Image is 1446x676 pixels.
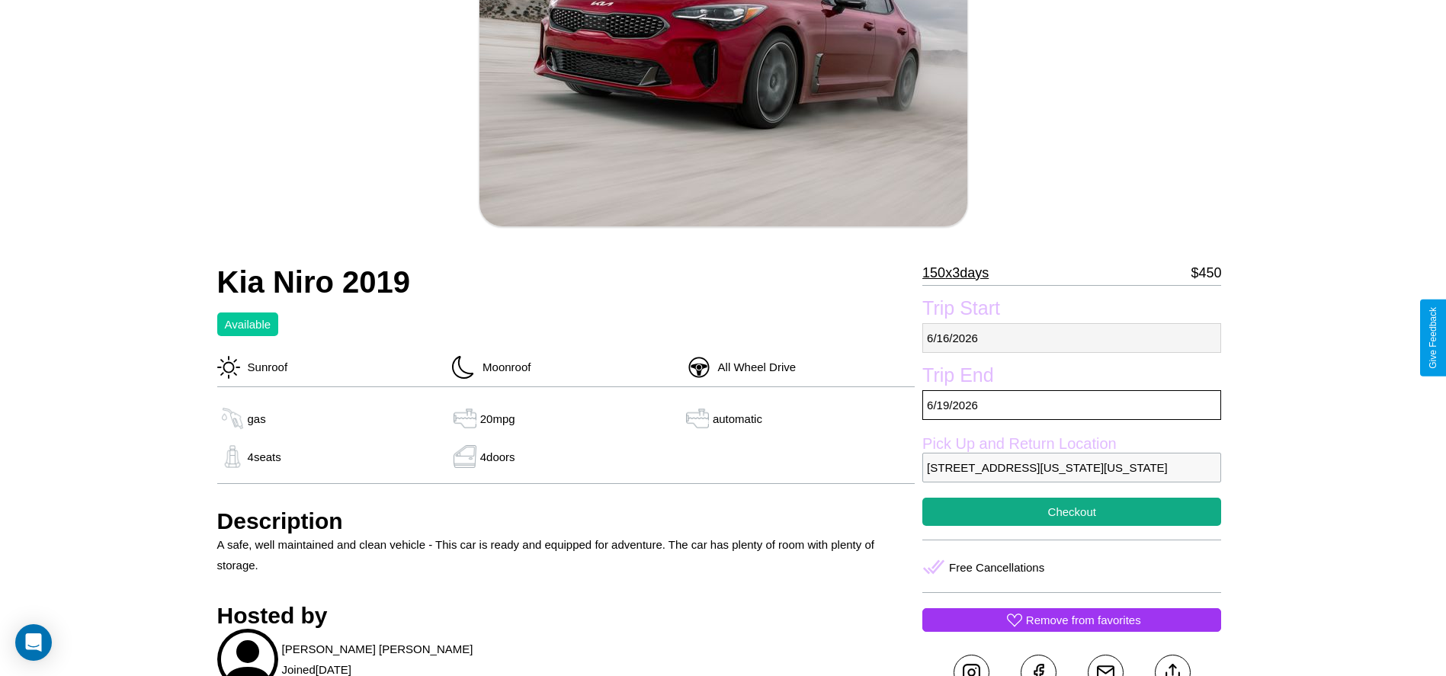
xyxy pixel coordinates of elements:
p: 4 doors [480,447,515,467]
h2: Kia Niro 2019 [217,265,915,300]
p: 6 / 19 / 2026 [922,390,1221,420]
p: Free Cancellations [949,557,1044,578]
img: gas [217,407,248,430]
p: gas [248,408,266,429]
p: 6 / 16 / 2026 [922,323,1221,353]
h3: Description [217,508,915,534]
p: 4 seats [248,447,281,467]
p: $ 450 [1191,261,1221,285]
img: gas [217,445,248,468]
img: gas [450,407,480,430]
p: [STREET_ADDRESS][US_STATE][US_STATE] [922,453,1221,482]
button: Remove from favorites [922,608,1221,632]
label: Trip Start [922,297,1221,323]
label: Pick Up and Return Location [922,435,1221,453]
div: Give Feedback [1428,307,1438,369]
p: A safe, well maintained and clean vehicle - This car is ready and equipped for adventure. The car... [217,534,915,575]
p: Remove from favorites [1026,610,1141,630]
p: Sunroof [240,357,288,377]
p: 20 mpg [480,408,515,429]
p: Moonroof [475,357,531,377]
p: 150 x 3 days [922,261,989,285]
h3: Hosted by [217,603,915,629]
img: gas [682,407,713,430]
label: Trip End [922,364,1221,390]
div: Open Intercom Messenger [15,624,52,661]
p: All Wheel Drive [710,357,797,377]
p: Available [225,314,271,335]
img: gas [450,445,480,468]
p: automatic [713,408,762,429]
p: [PERSON_NAME] [PERSON_NAME] [282,639,473,659]
button: Checkout [922,498,1221,526]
